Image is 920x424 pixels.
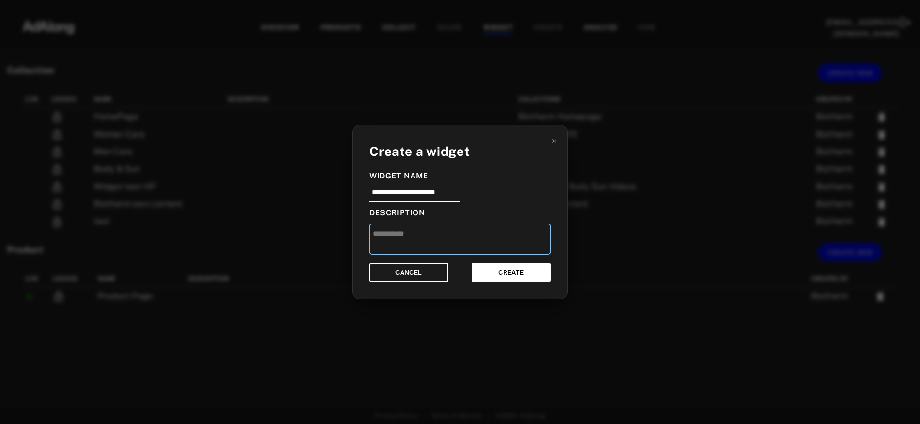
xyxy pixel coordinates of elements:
[369,207,551,219] div: Description
[872,378,920,424] iframe: Chat Widget
[472,263,551,283] button: CREATE
[369,263,448,283] button: CANCEL
[369,142,551,161] div: Create a widget
[369,170,551,182] div: Widget Name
